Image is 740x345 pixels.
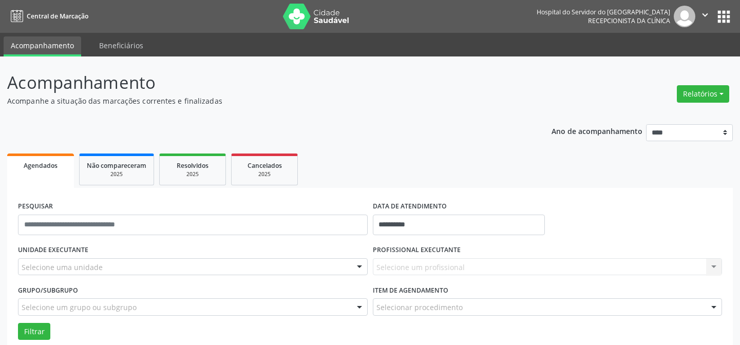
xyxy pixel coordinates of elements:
[588,16,670,25] span: Recepcionista da clínica
[18,282,78,298] label: Grupo/Subgrupo
[699,9,711,21] i: 
[22,262,103,273] span: Selecione uma unidade
[7,8,88,25] a: Central de Marcação
[18,323,50,340] button: Filtrar
[87,161,146,170] span: Não compareceram
[537,8,670,16] div: Hospital do Servidor do [GEOGRAPHIC_DATA]
[24,161,58,170] span: Agendados
[87,170,146,178] div: 2025
[695,6,715,27] button: 
[373,242,461,258] label: PROFISSIONAL EXECUTANTE
[167,170,218,178] div: 2025
[677,85,729,103] button: Relatórios
[92,36,150,54] a: Beneficiários
[552,124,642,137] p: Ano de acompanhamento
[376,302,463,313] span: Selecionar procedimento
[239,170,290,178] div: 2025
[27,12,88,21] span: Central de Marcação
[674,6,695,27] img: img
[248,161,282,170] span: Cancelados
[715,8,733,26] button: apps
[373,282,448,298] label: Item de agendamento
[18,242,88,258] label: UNIDADE EXECUTANTE
[22,302,137,313] span: Selecione um grupo ou subgrupo
[177,161,208,170] span: Resolvidos
[7,95,515,106] p: Acompanhe a situação das marcações correntes e finalizadas
[18,199,53,215] label: PESQUISAR
[7,70,515,95] p: Acompanhamento
[4,36,81,56] a: Acompanhamento
[373,199,447,215] label: DATA DE ATENDIMENTO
